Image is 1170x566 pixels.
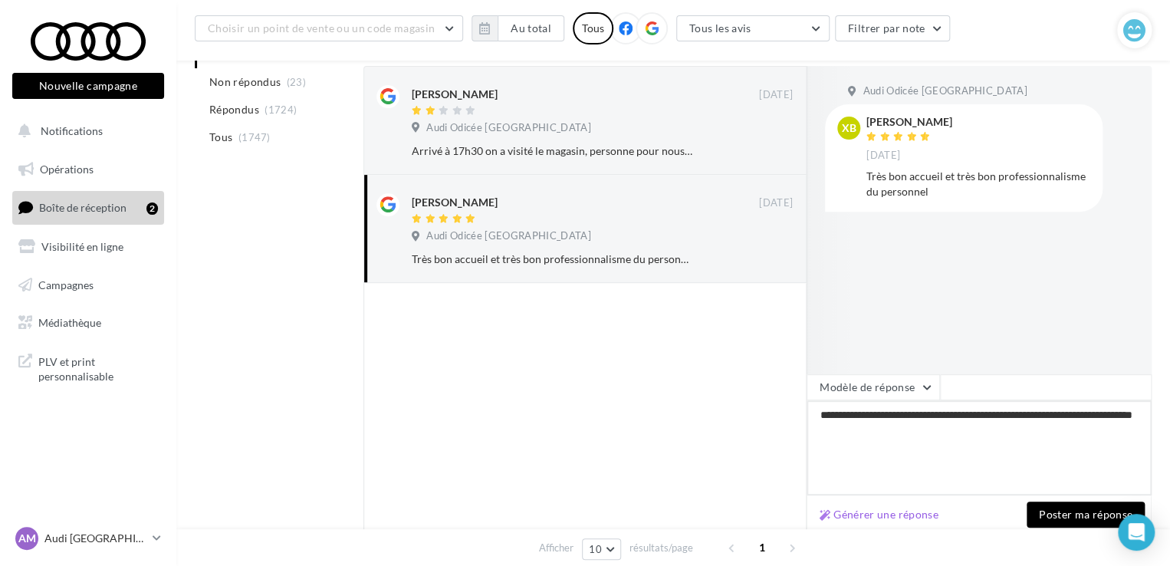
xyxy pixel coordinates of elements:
[1027,502,1145,528] button: Poster ma réponse
[573,12,613,44] div: Tous
[9,115,161,147] button: Notifications
[9,269,167,301] a: Campagnes
[38,351,158,384] span: PLV et print personnalisable
[9,307,167,339] a: Médiathèque
[412,87,498,102] div: [PERSON_NAME]
[208,21,435,35] span: Choisir un point de vente ou un code magasin
[9,191,167,224] a: Boîte de réception2
[209,130,232,145] span: Tous
[287,76,306,88] span: (23)
[41,124,103,137] span: Notifications
[265,104,297,116] span: (1724)
[498,15,564,41] button: Au total
[146,202,158,215] div: 2
[589,543,602,555] span: 10
[238,131,271,143] span: (1747)
[472,15,564,41] button: Au total
[759,88,793,102] span: [DATE]
[38,278,94,291] span: Campagnes
[866,169,1090,199] div: Très bon accueil et très bon professionnalisme du personnel
[209,102,259,117] span: Répondus
[12,73,164,99] button: Nouvelle campagne
[759,196,793,210] span: [DATE]
[38,316,101,329] span: Médiathèque
[750,535,774,560] span: 1
[866,149,900,163] span: [DATE]
[412,143,693,159] div: Arrivé à 17h30 on a visité le magasin, personne pour nous dire bonjour, occupé sur leur téléphone...
[12,524,164,553] a: AM Audi [GEOGRAPHIC_DATA]
[539,541,573,555] span: Afficher
[629,541,693,555] span: résultats/page
[866,117,952,127] div: [PERSON_NAME]
[582,538,621,560] button: 10
[209,74,281,90] span: Non répondus
[18,531,36,546] span: AM
[813,505,945,524] button: Générer une réponse
[412,195,498,210] div: [PERSON_NAME]
[9,345,167,390] a: PLV et print personnalisable
[426,229,590,243] span: Audi Odicée [GEOGRAPHIC_DATA]
[39,201,127,214] span: Boîte de réception
[44,531,146,546] p: Audi [GEOGRAPHIC_DATA]
[41,240,123,253] span: Visibilité en ligne
[426,121,590,135] span: Audi Odicée [GEOGRAPHIC_DATA]
[842,120,856,136] span: xB
[835,15,951,41] button: Filtrer par note
[9,153,167,186] a: Opérations
[807,374,940,400] button: Modèle de réponse
[9,231,167,263] a: Visibilité en ligne
[1118,514,1155,551] div: Open Intercom Messenger
[40,163,94,176] span: Opérations
[689,21,751,35] span: Tous les avis
[412,252,693,267] div: Très bon accueil et très bon professionnalisme du personnel
[195,15,463,41] button: Choisir un point de vente ou un code magasin
[863,84,1027,98] span: Audi Odicée [GEOGRAPHIC_DATA]
[676,15,830,41] button: Tous les avis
